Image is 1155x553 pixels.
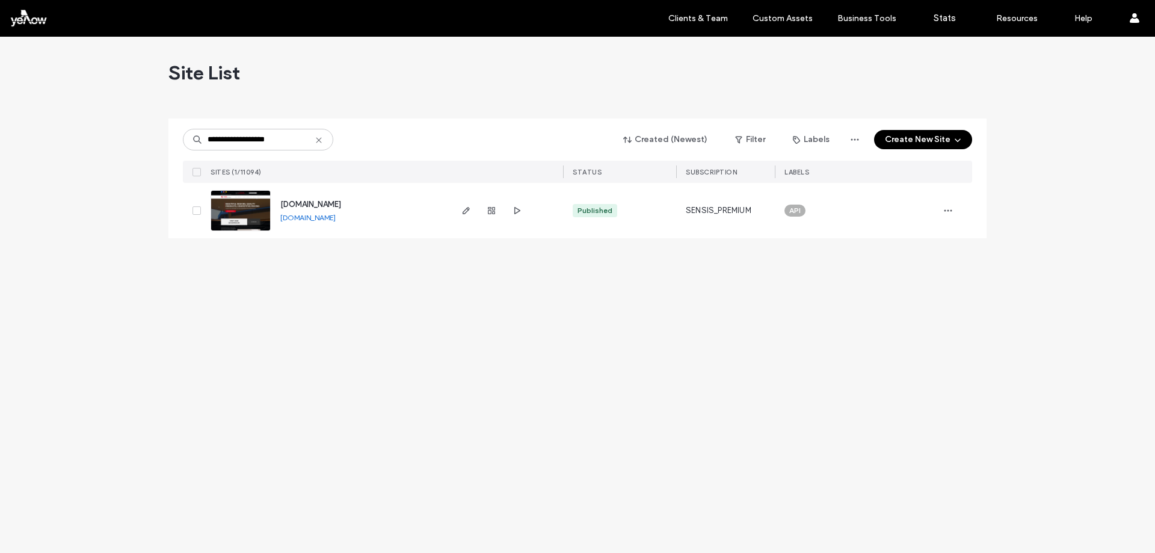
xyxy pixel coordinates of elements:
label: Help [1074,13,1092,23]
span: API [789,205,801,216]
span: SENSIS_PREMIUM [686,205,751,217]
label: Custom Assets [753,13,813,23]
label: Stats [934,13,956,23]
span: SUBSCRIPTION [686,168,737,176]
span: SITES (1/11094) [211,168,262,176]
label: Clients & Team [668,13,728,23]
span: STATUS [573,168,602,176]
span: LABELS [784,168,809,176]
a: [DOMAIN_NAME] [280,213,336,222]
button: Labels [782,130,840,149]
span: Site List [168,61,240,85]
label: Sites [610,13,630,23]
button: Filter [723,130,777,149]
div: Published [577,205,612,216]
button: Created (Newest) [613,130,718,149]
a: [DOMAIN_NAME] [280,200,341,209]
label: Resources [996,13,1038,23]
label: Business Tools [837,13,896,23]
button: Create New Site [874,130,972,149]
